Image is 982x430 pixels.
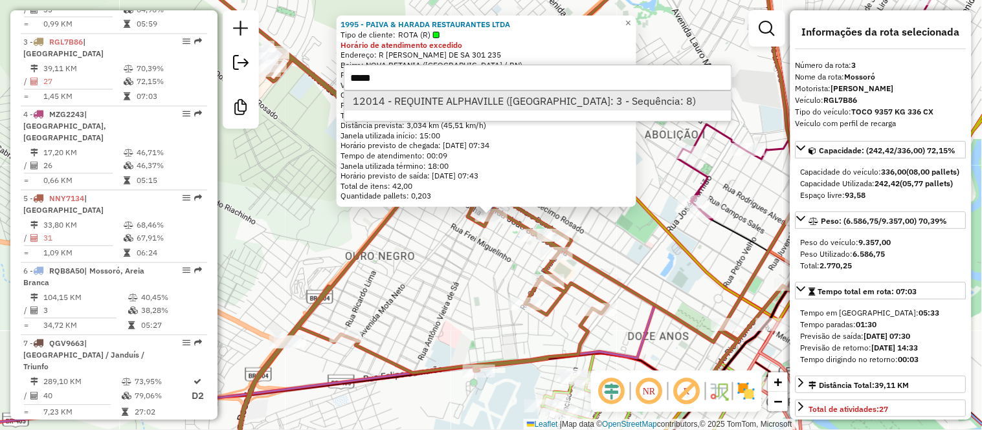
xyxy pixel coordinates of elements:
a: Peso: (6.586,75/9.357,00) 70,39% [796,211,966,229]
div: Tempo de atendimento: 00:09 [340,19,632,201]
div: Tempo paradas: [801,319,961,330]
td: 05:27 [140,319,202,332]
td: = [23,175,30,188]
i: Distância Total [30,65,38,73]
i: Rota otimizada [194,378,202,386]
a: Distância Total:39,11 KM [796,376,966,393]
em: Rota exportada [194,339,202,347]
div: Endereço: R [PERSON_NAME] DE SA 301 235 [340,50,632,60]
span: × [625,17,631,28]
div: Map data © contributors,© 2025 TomTom, Microsoft [524,419,796,430]
em: Rota exportada [194,267,202,275]
div: Total de itens: 42,00 [340,181,632,191]
img: Exibir/Ocultar setores [736,381,757,402]
a: Leaflet [527,420,558,429]
div: Horário previsto de saída: [DATE] 07:43 [340,171,632,181]
a: OpenStreetMap [603,420,658,429]
a: Criar modelo [228,94,254,124]
ul: Option List [344,91,731,111]
div: Janela utilizada término: 18:00 [340,161,632,171]
i: Total de Atividades [30,235,38,242]
strong: 3 [852,60,856,70]
strong: 336,00 [882,167,907,177]
div: Quantidade pallets: 0,203 [340,191,632,201]
strong: Mossoró [845,72,876,81]
strong: 00:03 [898,354,919,364]
div: Veículo: [796,94,966,106]
div: Valor total: R$ 2.051,18 [340,80,632,91]
i: Distância Total [30,294,38,302]
div: Tempo em [GEOGRAPHIC_DATA]: [801,307,961,319]
a: Exportar sessão [228,50,254,79]
div: Espaço livre: [801,189,961,201]
strong: 2.770,25 [820,261,853,270]
i: Total de Atividades [30,307,38,315]
span: | [GEOGRAPHIC_DATA], [GEOGRAPHIC_DATA] [23,110,106,143]
strong: TOCO 9357 KG 336 CX [852,107,934,116]
a: Exibir filtros [754,16,780,41]
td: 38,28% [140,305,202,317]
i: Total de Atividades [30,392,38,400]
div: Tempo dirigindo no retorno: [801,354,961,365]
div: Distância prevista: 3,034 km (45,51 km/h) [340,120,632,131]
td: 1,45 KM [43,91,123,103]
div: Nome da rota: [796,71,966,83]
span: − [774,393,783,409]
td: 46,71% [136,147,201,160]
em: Rota exportada [194,38,202,46]
span: | [GEOGRAPHIC_DATA] [23,38,104,59]
i: Tempo total em rota [128,322,135,330]
td: = [23,91,30,103]
span: Exibir rótulo [671,376,702,407]
div: Bairro: NOVA BETANIA ([GEOGRAPHIC_DATA] / RN) [340,60,632,70]
td: / [23,305,30,317]
td: 46,37% [136,160,201,173]
i: Total de Atividades [30,78,38,86]
strong: 6.586,75 [853,249,886,259]
td: 40 [43,389,121,405]
i: Tempo total em rota [124,21,130,28]
div: Previsão de saída: [801,330,961,342]
strong: 27 [880,404,889,414]
td: 31 [43,232,123,245]
td: / [23,76,30,89]
td: 07:03 [136,91,201,103]
div: Janela utilizada início: 15:00 [340,131,632,141]
td: 289,10 KM [43,376,121,389]
span: Total de atividades: [809,404,889,414]
i: % de utilização da cubagem [124,78,133,86]
td: 17,20 KM [43,147,123,160]
td: 79,06% [134,389,191,405]
span: Ocultar NR [634,376,665,407]
div: Veículo com perfil de recarga [796,118,966,129]
td: / [23,389,30,405]
strong: 242,42 [875,178,900,188]
td: 40,45% [140,292,202,305]
em: Rota exportada [194,111,202,118]
div: Distância Total: [809,380,909,391]
li: [object Object] [344,91,731,111]
i: Tempo total em rota [124,177,130,185]
td: = [23,247,30,260]
i: % de utilização da cubagem [128,307,138,315]
strong: [DATE] 07:30 [864,331,911,341]
td: 0,99 KM [43,18,123,31]
td: 68,46% [136,219,201,232]
div: Total: [801,260,961,272]
div: Capacidade Utilizada: [801,178,961,189]
strong: (08,00 pallets) [907,167,960,177]
a: Tempo total em rota: 07:03 [796,282,966,299]
i: Tempo total em rota [124,93,130,101]
div: Tempo dirigindo: 00:04 [340,111,632,121]
span: ROTA (R) [398,30,440,40]
span: Ocultar deslocamento [596,376,627,407]
em: Opções [183,111,190,118]
em: Opções [183,267,190,275]
td: 34,72 KM [43,319,128,332]
div: Peso Utilizado: [801,248,961,260]
div: Motorista: [796,83,966,94]
a: 1995 - PAIVA & HARADA RESTAURANTES LTDA [340,19,510,29]
td: 73,95% [134,376,191,389]
div: Cubagem: 8,53 [340,90,632,100]
span: 7 - [23,339,144,372]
